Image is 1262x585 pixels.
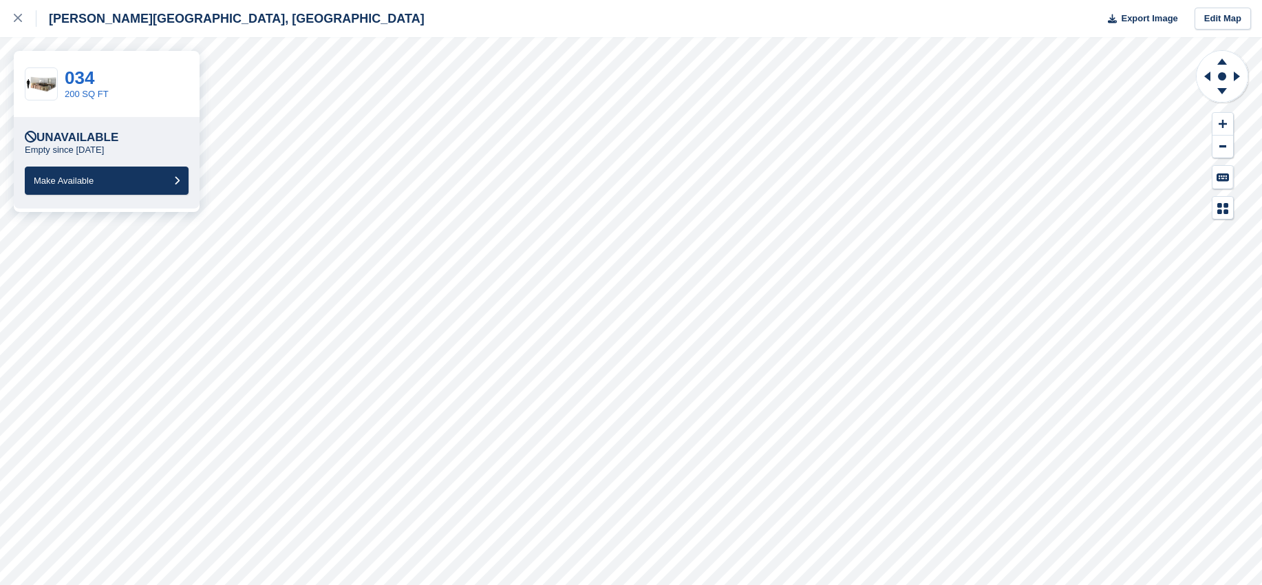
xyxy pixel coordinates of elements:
a: 200 SQ FT [65,89,109,99]
img: 200-sqft-unit.jpg [25,72,57,96]
span: Make Available [34,175,94,186]
button: Zoom Out [1212,136,1233,158]
button: Make Available [25,167,189,195]
div: [PERSON_NAME][GEOGRAPHIC_DATA], [GEOGRAPHIC_DATA] [36,10,425,27]
button: Zoom In [1212,113,1233,136]
button: Map Legend [1212,197,1233,220]
p: Empty since [DATE] [25,145,104,156]
button: Keyboard Shortcuts [1212,166,1233,189]
button: Export Image [1100,8,1178,30]
a: 034 [65,67,94,88]
a: Edit Map [1195,8,1251,30]
span: Export Image [1121,12,1177,25]
div: Unavailable [25,131,118,145]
